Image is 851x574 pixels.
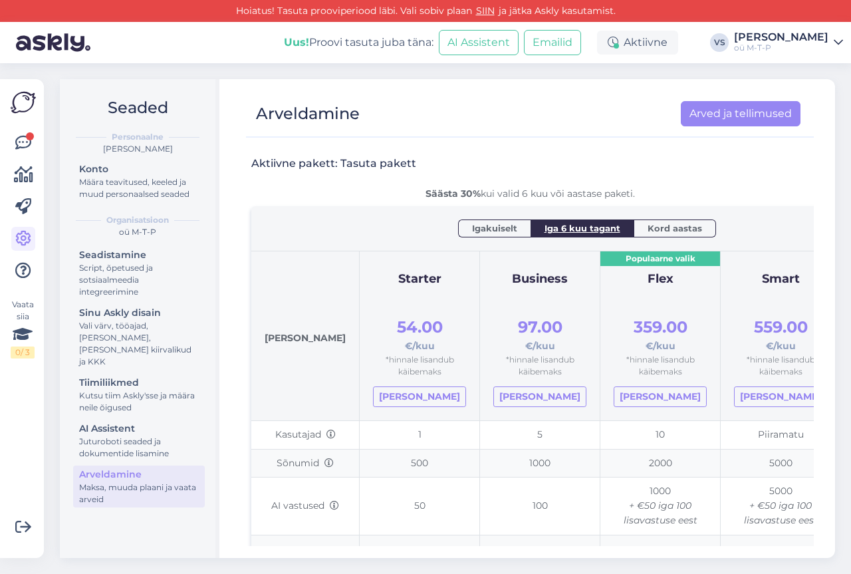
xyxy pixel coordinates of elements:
span: Iga 6 kuu tagant [545,221,620,235]
span: Igakuiselt [472,221,517,235]
div: Script, õpetused ja sotsiaalmeedia integreerimine [79,262,199,298]
div: Proovi tasuta juba täna: [284,35,433,51]
b: Organisatsioon [106,214,169,226]
a: SIIN [472,5,499,17]
a: KontoMäära teavitused, keeled ja muud personaalsed seaded [73,160,205,202]
div: Flex [614,270,707,289]
button: AI Assistent [439,30,519,55]
div: AI Assistent [79,422,199,436]
i: + €50 iga 100 lisavastuse eest [624,500,697,526]
span: Kord aastas [648,221,702,235]
div: [PERSON_NAME] [70,143,205,155]
i: + €50 iga 100 lisavastuse eest [744,500,818,526]
div: Sinu Askly disain [79,306,199,320]
a: TiimiliikmedKutsu tiim Askly'sse ja määra neile õigused [73,374,205,416]
div: *hinnale lisandub käibemaks [734,354,827,378]
div: Smart [734,270,827,289]
a: SeadistamineScript, õpetused ja sotsiaalmeedia integreerimine [73,246,205,300]
a: [PERSON_NAME] [493,386,586,407]
td: 5000 [721,449,841,478]
div: VS [710,33,729,52]
td: Piiramatu [721,421,841,450]
div: Kutsu tiim Askly'sse ja määra neile õigused [79,390,199,414]
a: Sinu Askly disainVali värv, tööajad, [PERSON_NAME], [PERSON_NAME] kiirvalikud ja KKK [73,304,205,370]
a: AI AssistentJuturoboti seaded ja dokumentide lisamine [73,420,205,462]
div: Vali värv, tööajad, [PERSON_NAME], [PERSON_NAME] kiirvalikud ja KKK [79,320,199,368]
div: *hinnale lisandub käibemaks [493,354,586,378]
div: €/kuu [734,315,827,354]
div: Aktiivne [597,31,678,55]
td: AI vastused [251,478,360,535]
a: ArveldamineMaksa, muuda plaani ja vaata arveid [73,466,205,507]
td: 2000 [600,449,721,478]
div: kui valid 6 kuu või aastase paketi. [251,187,808,201]
h3: Aktiivne pakett: Tasuta pakett [251,156,416,171]
div: Business [493,270,586,289]
td: 5000 [721,478,841,535]
td: 100 [480,478,600,535]
div: oü M-T-P [70,226,205,238]
td: Sõnumid [251,449,360,478]
td: 10 [600,421,721,450]
td: Kasutajad [251,421,360,450]
div: Juturoboti seaded ja dokumentide lisamine [79,436,199,460]
td: 50 [360,478,480,535]
div: *hinnale lisandub käibemaks [614,354,707,378]
div: 0 / 3 [11,347,35,359]
div: Tiimiliikmed [79,376,199,390]
td: 1000 [480,449,600,478]
div: €/kuu [493,315,586,354]
a: [PERSON_NAME] [373,386,466,407]
h2: Seaded [70,95,205,120]
td: 1000 [600,478,721,535]
div: Arveldamine [256,101,360,126]
div: oü M-T-P [734,43,828,53]
div: Vaata siia [11,299,35,359]
span: 54.00 [397,317,443,337]
div: Määra teavitused, keeled ja muud personaalsed seaded [79,176,199,200]
b: Uus! [284,36,309,49]
button: Emailid [524,30,581,55]
div: [PERSON_NAME] [734,32,828,43]
div: Seadistamine [79,248,199,262]
div: [PERSON_NAME] [265,265,346,408]
img: Askly Logo [11,90,36,115]
a: Arved ja tellimused [681,101,800,126]
b: Säästa 30% [425,188,481,200]
div: Populaarne valik [600,251,720,267]
div: Konto [79,162,199,176]
span: 559.00 [754,317,808,337]
td: 500 [360,449,480,478]
div: Arveldamine [79,468,199,482]
div: Maksa, muuda plaani ja vaata arveid [79,482,199,505]
span: 97.00 [518,317,562,337]
a: [PERSON_NAME]oü M-T-P [734,32,843,53]
td: 5 [480,421,600,450]
div: *hinnale lisandub käibemaks [373,354,466,378]
div: Starter [373,270,466,289]
div: €/kuu [614,315,707,354]
div: €/kuu [373,315,466,354]
span: 359.00 [634,317,687,337]
a: [PERSON_NAME] [614,386,707,407]
td: 1 [360,421,480,450]
a: [PERSON_NAME] [734,386,827,407]
b: Personaalne [112,131,164,143]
